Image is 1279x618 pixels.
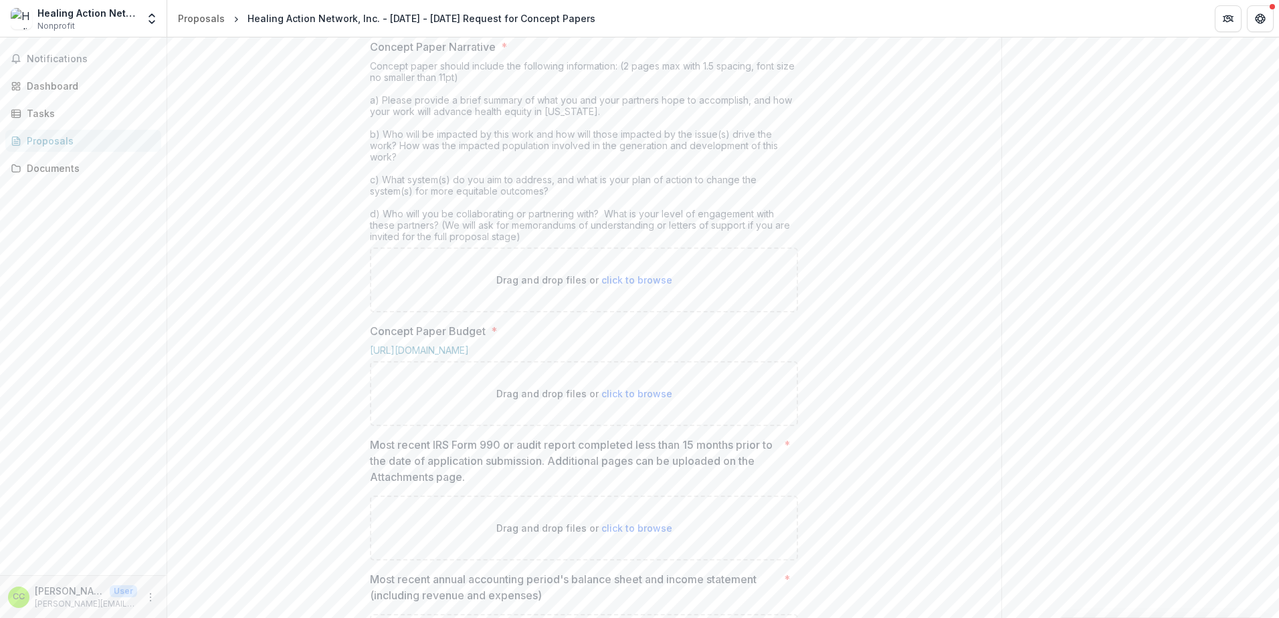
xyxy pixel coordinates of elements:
p: [PERSON_NAME] [35,584,104,598]
span: click to browse [601,388,672,399]
p: Concept Paper Budget [370,323,486,339]
p: Drag and drop files or [496,387,672,401]
img: Healing Action Network Inc [11,8,32,29]
p: Drag and drop files or [496,521,672,535]
a: Dashboard [5,75,161,97]
p: Most recent annual accounting period's balance sheet and income statement (including revenue and ... [370,571,779,603]
div: Documents [27,161,151,175]
p: Drag and drop files or [496,273,672,287]
div: Proposals [27,134,151,148]
p: [PERSON_NAME][EMAIL_ADDRESS][DOMAIN_NAME] [35,598,137,610]
div: Tasks [27,106,151,120]
div: Dashboard [27,79,151,93]
a: [URL][DOMAIN_NAME] [370,344,469,356]
span: click to browse [601,522,672,534]
button: More [142,589,159,605]
span: click to browse [601,274,672,286]
div: Concept paper should include the following information: (2 pages max with 1.5 spacing, font size ... [370,60,798,247]
button: Get Help [1247,5,1274,32]
a: Proposals [173,9,230,28]
button: Notifications [5,48,161,70]
button: Partners [1215,5,1242,32]
div: Healing Action Network Inc [37,6,137,20]
p: Most recent IRS Form 990 or audit report completed less than 15 months prior to the date of appli... [370,437,779,485]
p: Concept Paper Narrative [370,39,496,55]
a: Tasks [5,102,161,124]
a: Proposals [5,130,161,152]
div: Cassandra Cooke [13,593,25,601]
div: Healing Action Network, Inc. - [DATE] - [DATE] Request for Concept Papers [248,11,595,25]
div: Proposals [178,11,225,25]
p: User [110,585,137,597]
nav: breadcrumb [173,9,601,28]
button: Open entity switcher [142,5,161,32]
a: Documents [5,157,161,179]
span: Notifications [27,54,156,65]
span: Nonprofit [37,20,75,32]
